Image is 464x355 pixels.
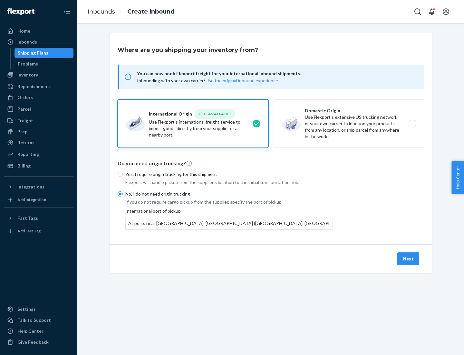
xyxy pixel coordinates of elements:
[88,8,115,15] a: Inbounds
[125,208,333,230] div: International port of pickup
[17,28,30,34] div: Home
[7,8,34,15] img: Flexport logo
[118,172,123,177] input: Yes, I require origin trucking for this shipment
[125,191,333,197] p: No, I do not need origin trucking
[18,61,38,67] div: Problems
[4,104,73,114] a: Parcel
[17,94,33,101] div: Orders
[4,116,73,126] a: Freight
[17,317,51,323] div: Talk to Support
[4,195,73,205] a: Add Integration
[4,213,73,223] button: Fast Tags
[125,171,333,177] p: Yes, I require origin trucking for this shipment
[61,5,73,18] button: Close Navigation
[137,78,279,83] span: Inbounding with your own carrier?
[4,70,73,80] a: Inventory
[125,179,333,186] p: Flexport will handle pickup from the supplier's location to the initial transportation hub.
[15,48,74,58] a: Shipping Plans
[425,5,438,18] button: Open notifications
[17,117,33,124] div: Freight
[17,184,44,190] div: Integrations
[4,226,73,236] a: Add Fast Tag
[411,5,424,18] button: Open Search Box
[17,306,36,312] div: Settings
[17,139,34,146] div: Returns
[4,37,73,47] a: Inbounds
[4,137,73,148] a: Returns
[17,151,39,157] div: Reporting
[4,26,73,36] a: Home
[17,328,43,334] div: Help Center
[4,326,73,336] a: Help Center
[17,39,37,45] div: Inbounds
[17,128,27,135] div: Prep
[397,252,419,265] button: Next
[127,8,175,15] a: Create Inbound
[17,215,38,221] div: Fast Tags
[4,149,73,159] a: Reporting
[4,161,73,171] a: Billing
[4,304,73,314] a: Settings
[17,197,46,202] div: Add Integration
[82,2,180,21] ol: breadcrumbs
[206,77,279,84] button: Use the original inbound experience.
[17,339,49,345] div: Give Feedback
[17,106,31,112] div: Parcel
[118,160,424,167] p: Do you need origin trucking?
[4,315,73,325] a: Talk to Support
[17,228,41,234] div: Add Fast Tag
[4,92,73,103] a: Orders
[451,161,464,194] button: Help Center
[4,81,73,92] a: Replenishments
[18,50,48,56] div: Shipping Plans
[15,59,74,69] a: Problems
[440,5,452,18] button: Open account menu
[4,127,73,137] a: Prep
[17,163,31,169] div: Billing
[17,83,52,90] div: Replenishments
[118,46,258,54] h3: Where are you shipping your inventory from?
[4,182,73,192] button: Integrations
[137,70,417,77] span: You can now book Flexport freight for your international inbound shipments!
[118,191,123,197] input: No, I do not need origin trucking
[125,199,333,205] p: If you do not require cargo pickup from the supplier, specify the port of pickup.
[17,72,38,78] div: Inventory
[4,337,73,347] button: Give Feedback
